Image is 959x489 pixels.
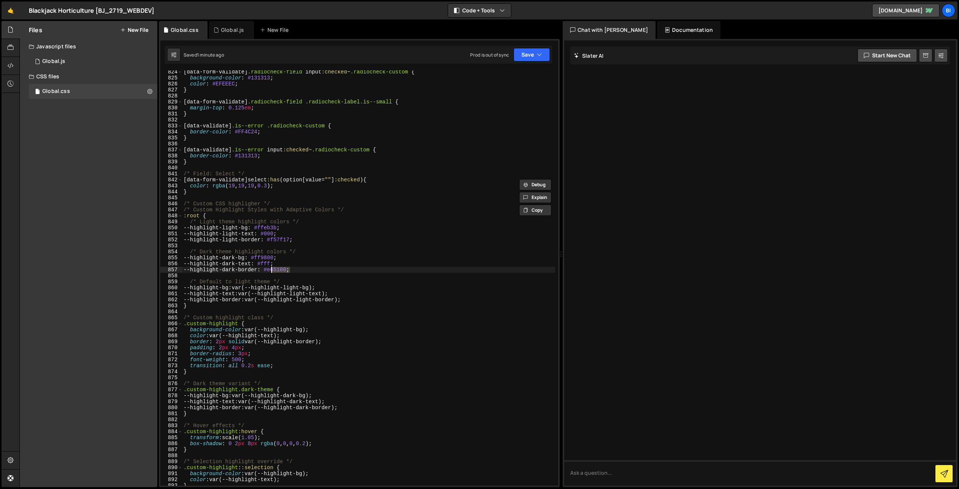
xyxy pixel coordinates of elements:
div: 878 [160,393,182,399]
div: 845 [160,195,182,201]
div: 857 [160,267,182,273]
div: Global.css [171,26,199,34]
div: 850 [160,225,182,231]
div: 862 [160,297,182,303]
div: 870 [160,345,182,351]
div: 892 [160,477,182,483]
div: CSS files [20,69,157,84]
div: 867 [160,327,182,333]
div: 828 [160,93,182,99]
div: 868 [160,333,182,339]
div: 832 [160,117,182,123]
button: Copy [519,205,551,216]
div: 826 [160,81,182,87]
div: Javascript files [20,39,157,54]
button: Save [514,48,550,61]
div: 840 [160,165,182,171]
div: 838 [160,153,182,159]
div: 859 [160,279,182,285]
div: 866 [160,321,182,327]
div: 886 [160,441,182,447]
button: Code + Tools [448,4,511,17]
div: 827 [160,87,182,93]
div: 884 [160,429,182,435]
div: 1 minute ago [197,52,224,58]
div: 869 [160,339,182,345]
div: 874 [160,369,182,375]
div: 888 [160,453,182,459]
div: 865 [160,315,182,321]
div: 885 [160,435,182,441]
div: 893 [160,483,182,489]
div: 834 [160,129,182,135]
div: 858 [160,273,182,279]
div: Saved [184,52,224,58]
div: 873 [160,363,182,369]
div: 863 [160,303,182,309]
div: 855 [160,255,182,261]
div: Blackjack Horticulture [BJ_2719_WEBDEV] [29,6,154,15]
div: 837 [160,147,182,153]
div: New File [260,26,291,34]
div: 889 [160,459,182,465]
div: 848 [160,213,182,219]
div: 824 [160,69,182,75]
div: 829 [160,99,182,105]
div: 842 [160,177,182,183]
div: 880 [160,405,182,411]
div: 830 [160,105,182,111]
div: 836 [160,141,182,147]
div: 846 [160,201,182,207]
div: 853 [160,243,182,249]
div: 849 [160,219,182,225]
div: 833 [160,123,182,129]
div: 881 [160,411,182,417]
button: Start new chat [857,49,917,62]
div: Global.js [42,58,65,65]
a: [DOMAIN_NAME] [872,4,940,17]
div: 839 [160,159,182,165]
div: 876 [160,381,182,387]
a: 🤙 [1,1,20,19]
div: 887 [160,447,182,453]
div: 871 [160,351,182,357]
div: 843 [160,183,182,189]
div: 847 [160,207,182,213]
div: 882 [160,417,182,423]
div: 861 [160,291,182,297]
div: Prod is out of sync [470,52,509,58]
div: 831 [160,111,182,117]
div: Global.js [221,26,244,34]
div: 883 [160,423,182,429]
div: 835 [160,135,182,141]
div: 879 [160,399,182,405]
button: New File [120,27,148,33]
div: Chat with [PERSON_NAME] [563,21,656,39]
button: Explain [519,192,551,203]
div: 877 [160,387,182,393]
div: 16258/43966.css [29,84,157,99]
div: 875 [160,375,182,381]
div: Documentation [657,21,720,39]
div: 844 [160,189,182,195]
button: Debug [519,179,551,190]
div: 890 [160,465,182,471]
div: 856 [160,261,182,267]
div: 852 [160,237,182,243]
h2: Files [29,26,42,34]
div: 860 [160,285,182,291]
div: 891 [160,471,182,477]
div: 825 [160,75,182,81]
div: 16258/43868.js [29,54,157,69]
div: 854 [160,249,182,255]
div: 851 [160,231,182,237]
h2: Slater AI [574,52,604,59]
div: 864 [160,309,182,315]
div: 872 [160,357,182,363]
div: Global.css [42,88,70,95]
a: Bi [942,4,955,17]
div: 841 [160,171,182,177]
